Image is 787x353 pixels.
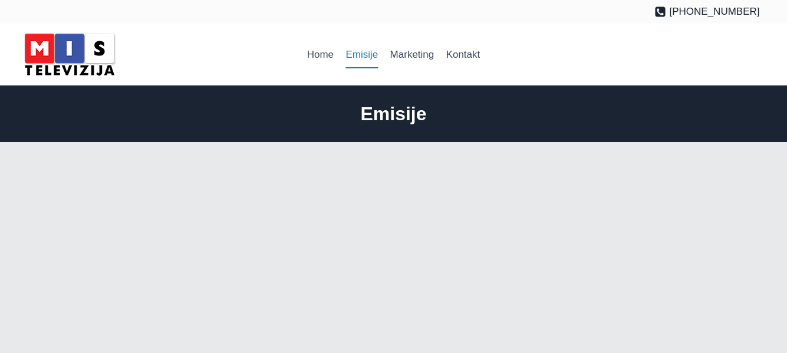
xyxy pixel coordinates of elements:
[669,4,759,19] span: [PHONE_NUMBER]
[301,41,486,69] nav: Primary Navigation
[440,41,486,69] a: Kontakt
[654,4,760,19] a: [PHONE_NUMBER]
[28,100,760,128] h1: Emisije
[384,41,440,69] a: Marketing
[528,170,760,301] iframe: Serbian Film Festival | Sydney 2024
[278,170,509,301] iframe: Srbi za srbe - za porodicu Đeković
[301,41,340,69] a: Home
[19,29,120,80] img: MIS Television
[28,170,259,301] iframe: Serbian Film Festival | Sydney 2025
[340,41,384,69] a: Emisije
